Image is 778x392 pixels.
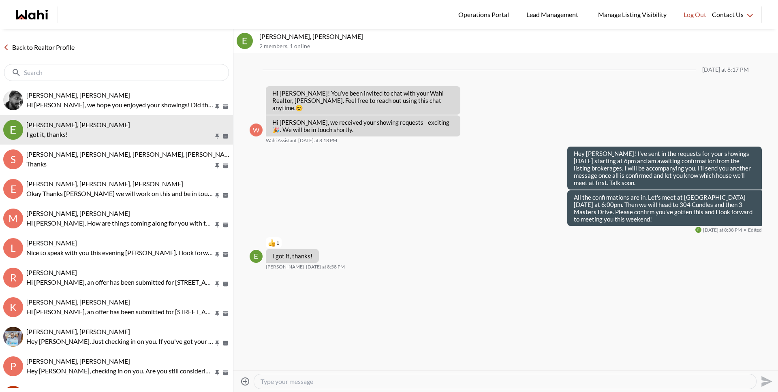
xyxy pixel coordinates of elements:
[221,340,230,347] button: Archive
[26,366,214,376] p: Hey [PERSON_NAME], checking in on you. Are you still considering a purchase soon?
[276,240,279,246] span: 1
[26,298,130,306] span: [PERSON_NAME], [PERSON_NAME]
[221,103,230,110] button: Archive
[684,9,706,20] span: Log Out
[214,369,221,376] button: Pin
[26,130,214,139] p: I got it, thanks!
[214,251,221,258] button: Pin
[703,227,742,233] time: 2025-09-19T00:38:18.761Z
[250,250,263,263] img: E
[26,150,236,158] span: [PERSON_NAME], [PERSON_NAME], [PERSON_NAME], [PERSON_NAME]
[26,159,214,169] p: Thanks
[3,149,23,169] div: S
[3,238,23,258] div: L
[221,281,230,288] button: Archive
[3,179,23,199] div: E
[250,250,263,263] div: Erik Odegaard
[3,268,23,288] div: R
[458,9,512,20] span: Operations Portal
[3,327,23,347] img: E
[272,119,454,133] p: Hi [PERSON_NAME], we received your showing requests - exciting . We will be in touch shortly.
[221,251,230,258] button: Archive
[3,356,23,376] div: P
[3,90,23,110] img: S
[237,33,253,49] img: E
[3,297,23,317] div: K
[26,180,183,187] span: [PERSON_NAME], [PERSON_NAME], [PERSON_NAME]
[574,150,755,186] p: Hey [PERSON_NAME]! I've sent in the requests for your showings [DATE] starting at 6pm and am awai...
[214,310,221,317] button: Pin
[3,209,23,228] div: M
[214,222,221,228] button: Pin
[26,121,130,128] span: [PERSON_NAME], [PERSON_NAME]
[214,281,221,288] button: Pin
[272,89,454,111] p: Hi [PERSON_NAME]! You’ve been invited to chat with your Wahi Realtor, [PERSON_NAME]. Feel free to...
[26,307,214,317] p: Hi [PERSON_NAME], an offer has been submitted for [STREET_ADDRESS][PERSON_NAME][PERSON_NAME]. If ...
[596,9,669,20] span: Manage Listing Visibility
[266,264,304,270] span: [PERSON_NAME]
[574,194,755,223] p: All the confirmations are in. Let's meet at [GEOGRAPHIC_DATA] [DATE] at 6:00pm. Then we will head...
[3,120,23,140] div: Erik Odegaard, Michelle
[695,227,701,233] img: E
[3,90,23,110] div: Sourav Singh, Michelle
[261,377,750,386] textarea: Type your message
[757,372,775,390] button: Send
[221,192,230,199] button: Archive
[259,32,775,40] p: [PERSON_NAME], [PERSON_NAME]
[266,236,322,249] div: Reaction list
[250,124,263,136] div: W
[272,126,280,133] span: 🎉
[221,222,230,228] button: Archive
[16,10,48,19] a: Wahi homepage
[268,240,279,246] button: Reactions: like
[214,340,221,347] button: Pin
[221,133,230,140] button: Archive
[24,68,211,77] input: Search
[26,218,214,228] p: Hi [PERSON_NAME]. How are things coming along for you with the mortgage approval? Are you ready t...
[272,252,312,260] p: I got it, thanks!
[306,264,345,270] time: 2025-09-19T00:58:10.880Z
[214,103,221,110] button: Pin
[214,162,221,169] button: Pin
[26,209,130,217] span: [PERSON_NAME], [PERSON_NAME]
[266,137,297,144] span: Wahi Assistant
[3,120,23,140] img: E
[26,100,214,110] p: Hi [PERSON_NAME], we hope you enjoyed your showings! Did the properties meet your criteria? What ...
[259,43,775,50] p: 2 members , 1 online
[214,133,221,140] button: Pin
[695,227,701,233] div: Erik Odegaard
[26,239,77,247] span: [PERSON_NAME]
[744,227,762,233] span: Edited
[237,33,253,49] div: Erik Odegaard, Michelle
[26,328,130,335] span: [PERSON_NAME], [PERSON_NAME]
[214,192,221,199] button: Pin
[26,268,77,276] span: [PERSON_NAME]
[26,277,214,287] p: Hi [PERSON_NAME], an offer has been submitted for [STREET_ADDRESS][PERSON_NAME]. If you’re still ...
[221,310,230,317] button: Archive
[26,248,214,258] p: Nice to speak with you this evening [PERSON_NAME]. I look forward to being a part of your home se...
[26,189,214,198] p: Okay Thanks [PERSON_NAME] we will work on this and be in touch here through the app once they're ...
[221,369,230,376] button: Archive
[526,9,581,20] span: Lead Management
[702,66,749,73] div: [DATE] at 8:17 PM
[221,162,230,169] button: Archive
[298,137,337,144] time: 2025-09-19T00:18:03.879Z
[3,327,23,347] div: Efrem Abraham, Michelle
[26,357,130,365] span: [PERSON_NAME], [PERSON_NAME]
[26,337,214,346] p: Hey [PERSON_NAME]. Just checking in on you. If you've got your pre approval sorted, we'd love to ...
[295,104,303,111] span: 😊
[26,91,130,99] span: [PERSON_NAME], [PERSON_NAME]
